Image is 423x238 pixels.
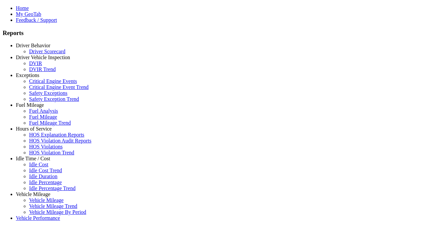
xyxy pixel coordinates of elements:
a: Vehicle Performance [16,215,60,221]
a: Exceptions [16,72,39,78]
a: Idle Cost [29,162,48,167]
a: Driver Vehicle Inspection [16,55,70,60]
a: DVIR [29,60,42,66]
a: Vehicle Mileage [29,197,63,203]
a: HOS Explanation Reports [29,132,84,138]
a: Fuel Mileage Trend [29,120,71,126]
h3: Reports [3,29,420,37]
a: Fuel Mileage [29,114,57,120]
a: Idle Percentage [29,179,62,185]
a: Idle Duration [29,174,58,179]
a: Driver Scorecard [29,49,65,54]
a: Fuel Analysis [29,108,58,114]
a: Critical Engine Events [29,78,77,84]
a: Vehicle Mileage [16,191,50,197]
a: Vehicle Mileage By Period [29,209,86,215]
a: Idle Time / Cost [16,156,50,161]
a: Idle Cost Trend [29,168,62,173]
a: Driver Behavior [16,43,50,48]
a: Home [16,5,29,11]
a: Fuel Mileage [16,102,44,108]
a: HOS Violations [29,144,62,149]
a: Hours of Service [16,126,52,132]
a: DVIR Trend [29,66,56,72]
a: HOS Violation Audit Reports [29,138,92,143]
a: Feedback / Support [16,17,57,23]
a: Safety Exceptions [29,90,67,96]
a: My GeoTab [16,11,41,17]
a: Safety Exception Trend [29,96,79,102]
a: Idle Percentage Trend [29,185,75,191]
a: HOS Violation Trend [29,150,74,155]
a: Critical Engine Event Trend [29,84,89,90]
a: Vehicle Mileage Trend [29,203,77,209]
